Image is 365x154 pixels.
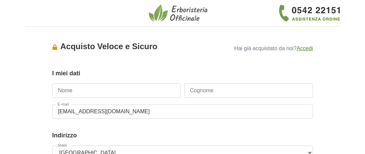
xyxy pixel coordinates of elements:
[56,143,69,147] label: Stato
[52,69,313,78] legend: I miei dati
[52,104,313,119] input: E-mail
[222,43,313,53] p: Hai già acquistato da noi?
[52,40,222,53] div: Acquisto Veloce e Sicuro
[52,83,181,98] input: Nome
[56,102,71,106] label: E-mail
[52,131,313,140] legend: Indirizzo
[184,83,313,98] input: Cognome
[149,4,210,22] img: Erboristeria Officinale
[297,45,313,51] a: Accedi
